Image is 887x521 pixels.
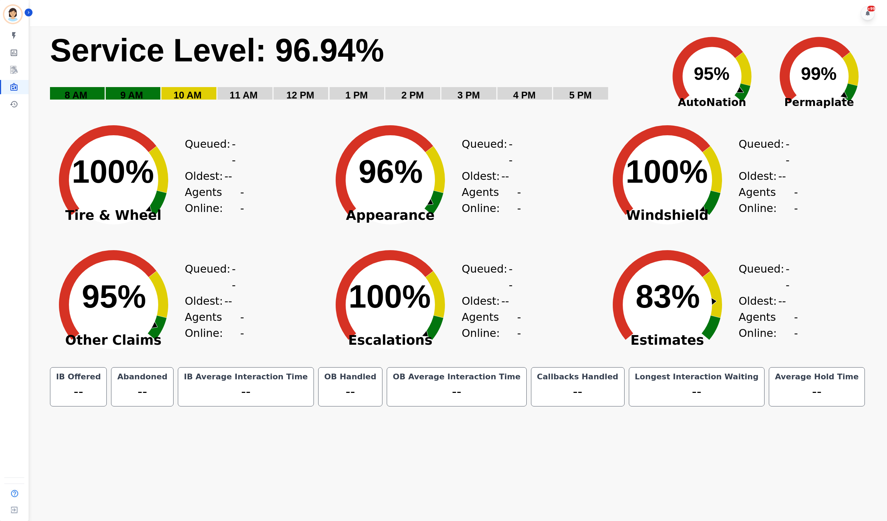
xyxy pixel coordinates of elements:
div: Agents Online: [185,184,246,216]
text: 9 AM [120,90,143,101]
div: Oldest: [185,293,239,309]
span: -- [232,136,238,168]
div: Abandoned [116,372,169,382]
span: -- [509,136,515,168]
span: -- [794,309,800,341]
div: Queued: [739,261,792,293]
span: -- [501,293,509,309]
text: 10 AM [174,90,202,101]
span: -- [778,293,786,309]
text: 12 PM [286,90,314,101]
svg: Service Level: 0% [49,31,654,111]
text: 100% [626,154,708,189]
div: Oldest: [185,168,239,184]
text: 11 AM [230,90,258,101]
text: 95% [694,64,730,84]
div: Agents Online: [739,184,800,216]
span: -- [517,184,522,216]
div: Callbacks Handled [536,372,620,382]
div: +99 [867,6,875,11]
div: Longest Interaction Waiting [633,372,760,382]
span: -- [240,309,246,341]
text: 4 PM [513,90,536,101]
div: Agents Online: [462,309,522,341]
span: Estimates [596,337,739,344]
span: -- [240,184,246,216]
span: -- [224,293,232,309]
span: AutoNation [658,94,766,110]
div: Queued: [185,136,239,168]
div: Queued: [462,261,515,293]
text: 83% [636,279,700,314]
text: 100% [349,279,431,314]
span: Appearance [319,212,462,219]
span: -- [517,309,522,341]
text: 96% [359,154,423,189]
span: Other Claims [42,337,185,344]
span: -- [794,184,800,216]
div: Agents Online: [462,184,522,216]
div: OB Handled [323,372,378,382]
span: -- [509,261,515,293]
span: Escalations [319,337,462,344]
div: OB Average Interaction Time [391,372,522,382]
div: -- [182,382,309,402]
div: -- [55,382,102,402]
span: Windshield [596,212,739,219]
span: Tire & Wheel [42,212,185,219]
span: -- [786,261,792,293]
div: Oldest: [739,293,792,309]
div: Queued: [185,261,239,293]
text: 8 AM [65,90,87,101]
div: Average Hold Time [773,372,860,382]
text: 100% [72,154,154,189]
span: -- [778,168,786,184]
text: 99% [801,64,837,84]
div: Agents Online: [739,309,800,341]
text: 3 PM [457,90,480,101]
div: -- [391,382,522,402]
text: 2 PM [401,90,424,101]
div: Queued: [739,136,792,168]
span: -- [501,168,509,184]
span: -- [224,168,232,184]
text: 95% [82,279,146,314]
text: Service Level: 96.94% [50,32,384,68]
div: IB Offered [55,372,102,382]
span: -- [232,261,238,293]
div: Oldest: [462,168,515,184]
div: IB Average Interaction Time [182,372,309,382]
div: Oldest: [462,293,515,309]
span: -- [786,136,792,168]
div: -- [116,382,169,402]
img: Bordered avatar [4,6,21,23]
div: Agents Online: [185,309,246,341]
div: -- [773,382,860,402]
span: Permaplate [766,94,873,110]
text: 1 PM [345,90,368,101]
text: 5 PM [569,90,592,101]
div: -- [536,382,620,402]
div: Oldest: [739,168,792,184]
div: -- [633,382,760,402]
div: -- [323,382,378,402]
div: Queued: [462,136,515,168]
